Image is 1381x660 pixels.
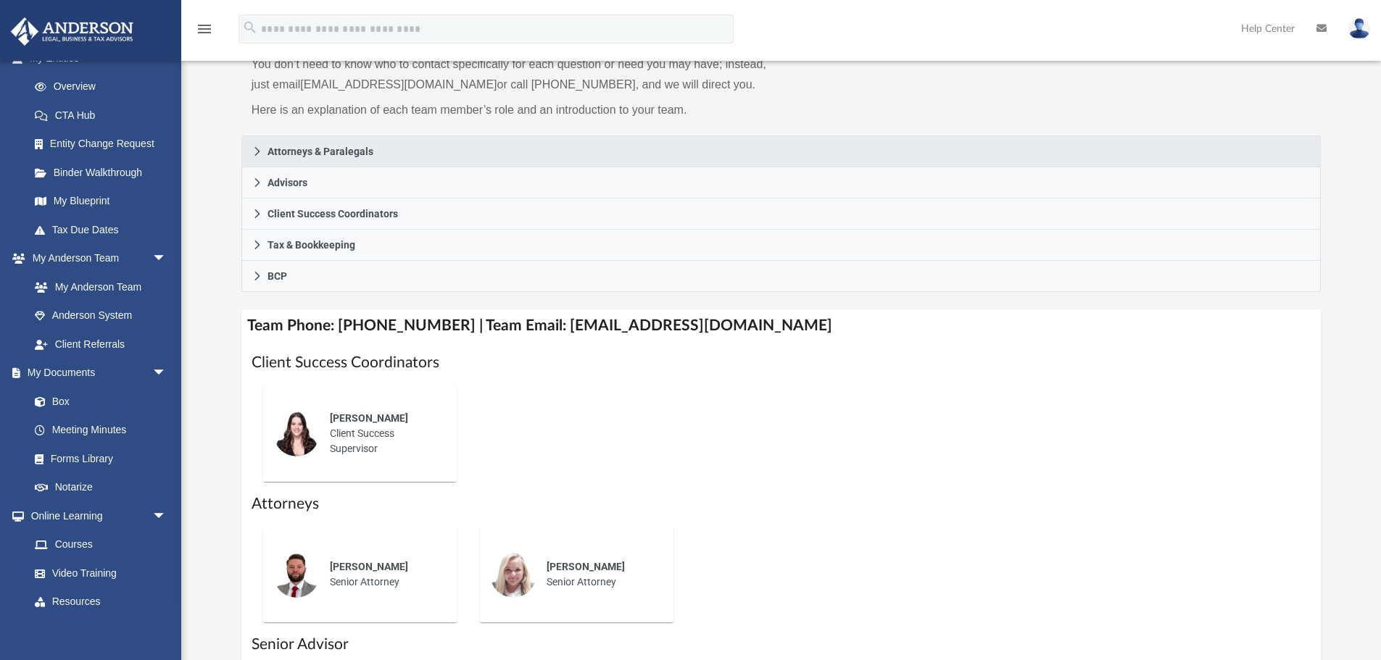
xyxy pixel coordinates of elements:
a: Video Training [20,559,174,588]
a: Entity Change Request [20,130,188,159]
h1: Client Success Coordinators [252,352,1311,373]
a: Tax & Bookkeeping [241,230,1322,261]
img: User Pic [1348,18,1370,39]
img: Anderson Advisors Platinum Portal [7,17,138,46]
p: Here is an explanation of each team member’s role and an introduction to your team. [252,100,771,120]
img: thumbnail [273,410,320,456]
a: Meeting Minutes [20,416,181,445]
a: My Anderson Team [20,272,174,301]
a: BCP [241,261,1322,292]
a: Resources [20,588,181,617]
a: Anderson System [20,301,181,330]
i: menu [196,20,213,38]
img: thumbnail [273,551,320,598]
a: Forms Library [20,444,174,473]
span: [PERSON_NAME] [330,412,408,424]
h4: Team Phone: [PHONE_NUMBER] | Team Email: [EMAIL_ADDRESS][DOMAIN_NAME] [241,309,1322,342]
span: [PERSON_NAME] [547,561,625,572]
a: Tax Due Dates [20,215,188,244]
p: You don’t need to know who to contact specifically for each question or need you may have; instea... [252,54,771,95]
a: Client Success Coordinators [241,199,1322,230]
div: Client Success Supervisor [320,401,447,467]
span: Tax & Bookkeeping [268,240,355,250]
span: BCP [268,271,287,281]
a: Advisors [241,167,1322,199]
img: thumbnail [490,551,536,598]
a: CTA Hub [20,101,188,130]
span: Advisors [268,177,307,188]
h1: Attorneys [252,493,1311,514]
a: Notarize [20,473,181,502]
span: arrow_drop_down [152,244,181,274]
a: My Documentsarrow_drop_down [10,359,181,388]
a: Binder Walkthrough [20,158,188,187]
h1: Senior Advisor [252,634,1311,655]
a: My Anderson Teamarrow_drop_down [10,244,181,273]
a: Box [20,387,174,416]
span: arrow_drop_down [152,501,181,531]
span: arrow_drop_down [152,359,181,388]
a: Client Referrals [20,330,181,359]
span: [PERSON_NAME] [330,561,408,572]
a: Overview [20,72,188,101]
a: [EMAIL_ADDRESS][DOMAIN_NAME] [300,78,497,91]
span: Client Success Coordinators [268,209,398,219]
i: search [242,20,258,35]
div: Senior Attorney [536,549,663,600]
a: Attorneys & Paralegals [241,135,1322,167]
a: Online Learningarrow_drop_down [10,501,181,530]
a: Courses [20,530,181,559]
div: Senior Attorney [320,549,447,600]
span: Attorneys & Paralegals [268,146,373,156]
a: menu [196,28,213,38]
a: My Blueprint [20,187,181,216]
